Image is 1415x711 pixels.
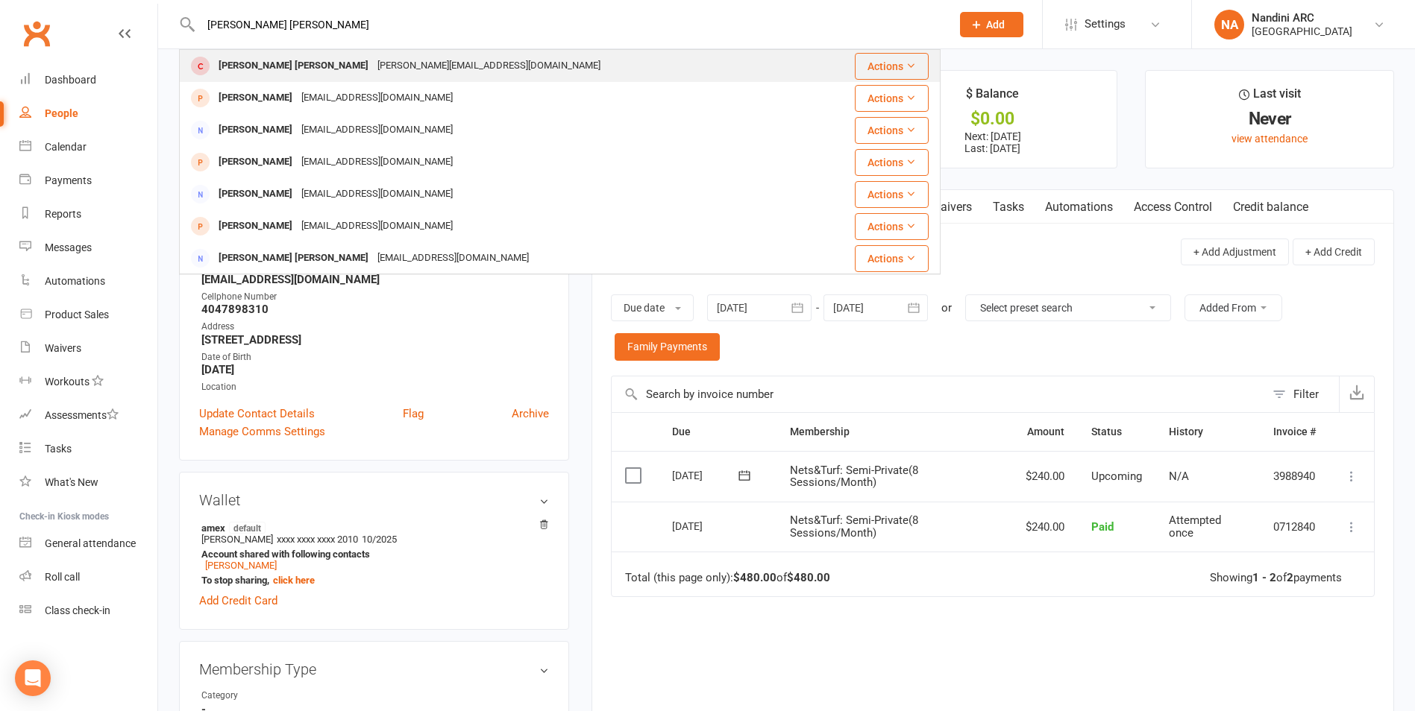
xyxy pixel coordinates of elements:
div: [PERSON_NAME] [214,215,297,237]
strong: [STREET_ADDRESS] [201,333,549,347]
div: Filter [1293,385,1319,403]
a: Waivers [19,332,157,365]
div: Calendar [45,141,87,153]
a: Workouts [19,365,157,399]
a: Update Contact Details [199,405,315,423]
strong: amex [201,522,542,534]
div: Last visit [1239,84,1301,111]
span: default [229,522,266,534]
a: Automations [1035,190,1123,224]
button: Filter [1265,376,1339,412]
div: Address [201,320,549,334]
li: [PERSON_NAME] [199,519,549,588]
button: Due date [611,294,694,321]
div: [DATE] [672,514,741,537]
a: [PERSON_NAME] [205,560,277,571]
div: Reports [45,208,81,220]
div: People [45,107,78,119]
input: Search... [196,14,941,35]
span: xxxx xxxx xxxx 2010 [277,534,358,545]
p: Next: [DATE] Last: [DATE] [882,130,1103,154]
div: [PERSON_NAME][EMAIL_ADDRESS][DOMAIN_NAME] [373,55,605,77]
strong: [EMAIL_ADDRESS][DOMAIN_NAME] [201,273,549,286]
input: Search by invoice number [612,376,1265,412]
th: Membership [776,413,1012,451]
h3: Membership Type [199,661,549,677]
strong: $480.00 [733,571,776,584]
strong: $480.00 [787,571,830,584]
th: History [1155,413,1260,451]
a: What's New [19,466,157,499]
a: Reports [19,197,157,231]
a: Messages [19,231,157,265]
strong: Account shared with following contacts [201,549,542,560]
strong: 4047898310 [201,303,549,316]
th: Status [1078,413,1155,451]
div: $ Balance [966,84,1019,111]
span: Add [986,19,1005,31]
span: Settings [1085,7,1126,41]
strong: [DATE] [201,363,549,376]
div: or [941,299,952,317]
a: Calendar [19,130,157,164]
button: Actions [855,213,929,240]
div: [EMAIL_ADDRESS][DOMAIN_NAME] [373,247,533,269]
div: Location [201,380,549,394]
div: [EMAIL_ADDRESS][DOMAIN_NAME] [297,151,457,173]
span: Attempted once [1169,513,1221,540]
div: [EMAIL_ADDRESS][DOMAIN_NAME] [297,183,457,205]
button: Actions [855,53,929,80]
div: What's New [45,476,98,488]
button: Add [960,12,1023,37]
div: [PERSON_NAME] [214,183,297,205]
div: Dashboard [45,74,96,86]
button: Actions [855,149,929,176]
div: Tasks [45,443,72,455]
div: [PERSON_NAME] [214,119,297,141]
div: [EMAIL_ADDRESS][DOMAIN_NAME] [297,215,457,237]
a: Add Credit Card [199,592,277,610]
div: [PERSON_NAME] [214,151,297,173]
a: Class kiosk mode [19,594,157,628]
a: Flag [403,405,424,423]
td: $240.00 [1012,502,1078,552]
button: + Add Adjustment [1181,238,1289,265]
div: Total (this page only): of [625,572,830,584]
button: Added From [1185,294,1282,321]
td: 3988940 [1260,451,1329,502]
a: Automations [19,265,157,298]
div: Open Intercom Messenger [15,660,51,696]
div: [GEOGRAPHIC_DATA] [1252,25,1352,38]
a: Payments [19,164,157,197]
div: Automations [45,275,105,287]
div: Workouts [45,376,90,388]
div: NA [1214,10,1244,39]
a: view attendance [1232,133,1308,145]
a: Tasks [19,432,157,466]
a: General attendance kiosk mode [19,527,157,560]
a: Clubworx [18,15,55,52]
div: Product Sales [45,309,109,320]
div: [EMAIL_ADDRESS][DOMAIN_NAME] [297,119,457,141]
button: + Add Credit [1293,238,1375,265]
th: Invoice # [1260,413,1329,451]
strong: To stop sharing, [201,575,542,586]
div: $0.00 [882,111,1103,127]
div: [DATE] [672,464,741,487]
div: Showing of payments [1210,572,1342,584]
div: Messages [45,241,92,253]
a: People [19,97,157,130]
strong: 1 - 2 [1252,571,1276,584]
button: Actions [855,85,929,112]
th: Amount [1012,413,1078,451]
span: Nets&Turf: Semi-Private(8 Sessions/Month) [790,464,918,490]
a: Roll call [19,560,157,594]
span: Paid [1091,520,1114,534]
a: Product Sales [19,298,157,332]
div: Waivers [45,342,81,354]
h3: Wallet [199,492,549,508]
span: Upcoming [1091,470,1142,483]
div: [PERSON_NAME] [PERSON_NAME] [214,55,373,77]
a: Manage Comms Settings [199,423,325,440]
strong: 2 [1287,571,1293,584]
